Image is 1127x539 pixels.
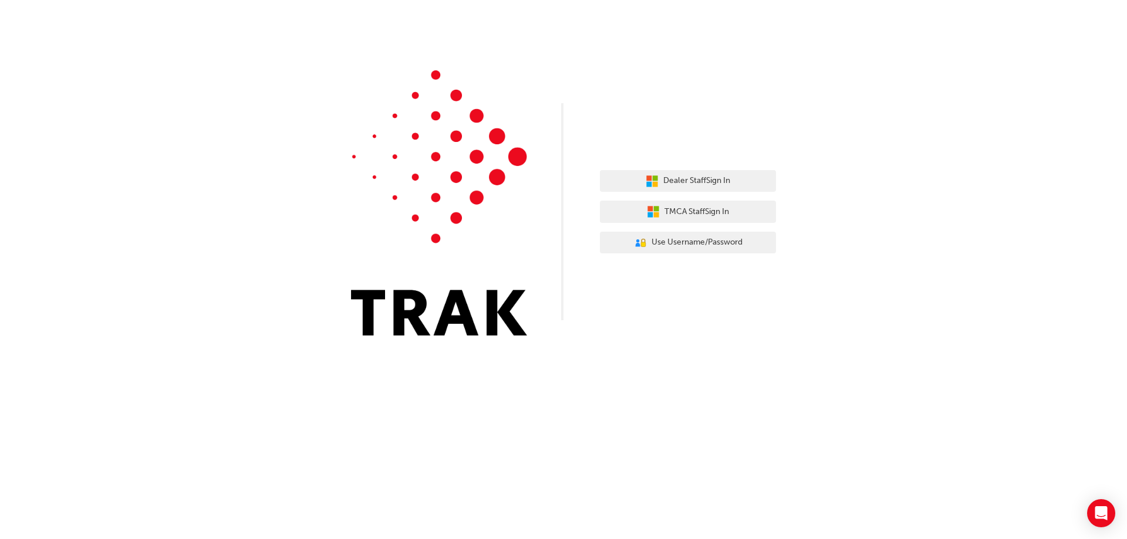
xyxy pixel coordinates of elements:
span: Use Username/Password [652,236,743,249]
img: Trak [351,70,527,335]
button: Use Username/Password [600,232,776,254]
span: TMCA Staff Sign In [664,205,729,219]
button: TMCA StaffSign In [600,201,776,223]
button: Dealer StaffSign In [600,170,776,192]
span: Dealer Staff Sign In [663,174,730,188]
div: Open Intercom Messenger [1087,499,1115,527]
